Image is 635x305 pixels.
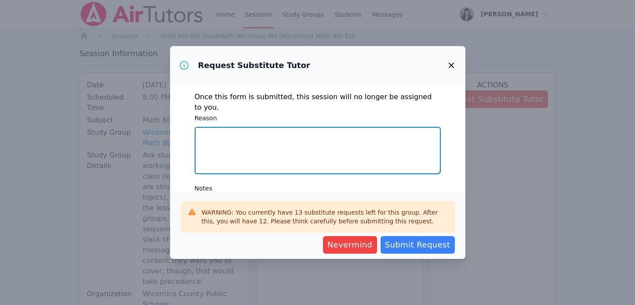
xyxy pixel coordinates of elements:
span: Submit Request [385,239,450,251]
button: Nevermind [323,236,377,254]
h3: Request Substitute Tutor [198,60,310,71]
span: Nevermind [327,239,373,251]
label: Notes [195,183,441,194]
button: Submit Request [381,236,455,254]
div: WARNING: You currently have 13 substitute requests left for this group. After this, you will have... [202,208,448,226]
label: Reason [195,113,441,123]
p: Once this form is submitted, this session will no longer be assigned to you. [195,92,441,113]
